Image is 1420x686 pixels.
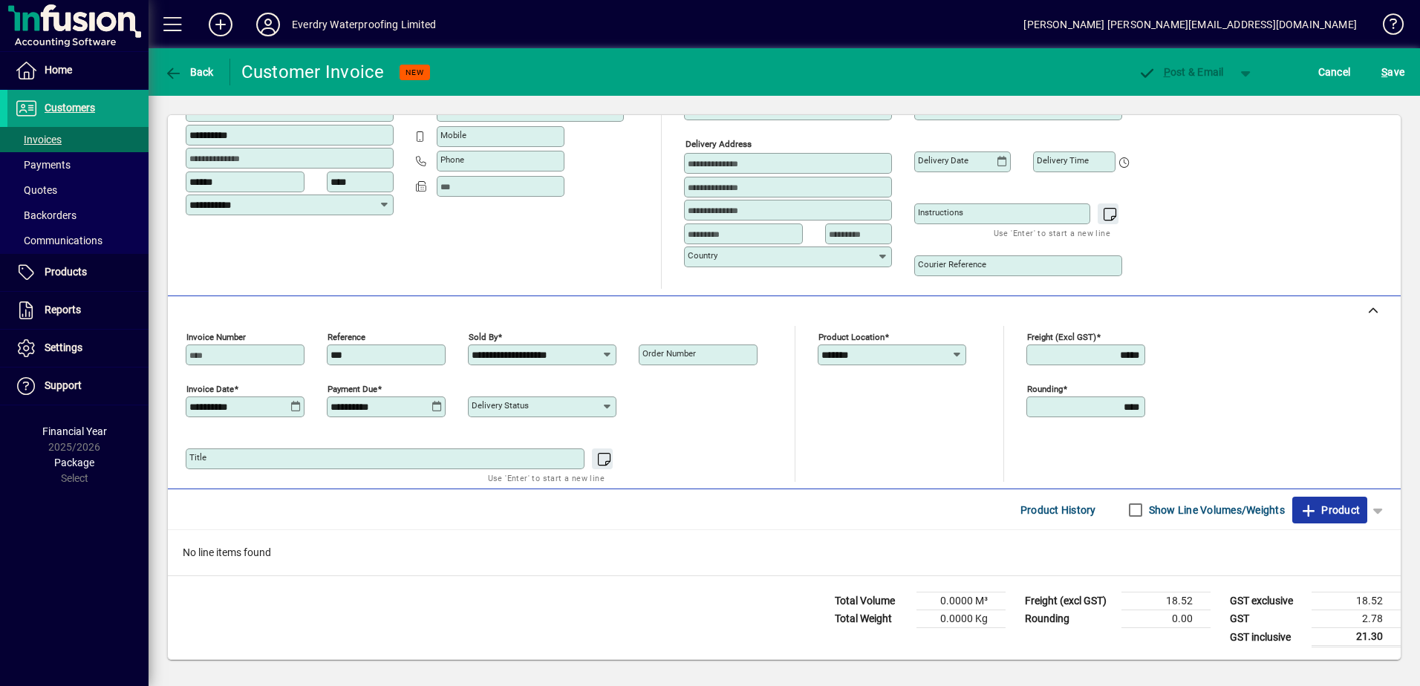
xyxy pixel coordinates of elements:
[1020,498,1096,522] span: Product History
[45,102,95,114] span: Customers
[45,64,72,76] span: Home
[15,134,62,146] span: Invoices
[186,332,246,342] mat-label: Invoice number
[1378,59,1408,85] button: Save
[164,66,214,78] span: Back
[1023,13,1357,36] div: [PERSON_NAME] [PERSON_NAME][EMAIL_ADDRESS][DOMAIN_NAME]
[7,52,149,89] a: Home
[7,367,149,405] a: Support
[42,425,107,437] span: Financial Year
[186,384,234,394] mat-label: Invoice date
[1164,66,1170,78] span: P
[1027,332,1096,342] mat-label: Freight (excl GST)
[7,127,149,152] a: Invoices
[1014,497,1102,523] button: Product History
[292,13,436,36] div: Everdry Waterproofing Limited
[469,332,498,342] mat-label: Sold by
[827,610,916,628] td: Total Weight
[189,452,206,463] mat-label: Title
[7,203,149,228] a: Backorders
[1381,60,1404,84] span: ave
[1312,592,1401,610] td: 18.52
[1121,610,1211,628] td: 0.00
[827,592,916,610] td: Total Volume
[15,235,102,246] span: Communications
[160,59,218,85] button: Back
[406,68,424,77] span: NEW
[1130,59,1231,85] button: Post & Email
[1300,498,1360,522] span: Product
[1017,592,1121,610] td: Freight (excl GST)
[45,342,82,353] span: Settings
[918,207,963,218] mat-label: Instructions
[54,457,94,468] span: Package
[197,11,244,38] button: Add
[1222,628,1312,647] td: GST inclusive
[7,152,149,177] a: Payments
[45,379,82,391] span: Support
[7,177,149,203] a: Quotes
[45,266,87,278] span: Products
[1017,610,1121,628] td: Rounding
[15,209,76,221] span: Backorders
[1146,503,1285,517] label: Show Line Volumes/Weights
[918,155,968,166] mat-label: Delivery date
[688,250,717,261] mat-label: Country
[1312,628,1401,647] td: 21.30
[1318,60,1351,84] span: Cancel
[642,348,696,359] mat-label: Order number
[7,292,149,329] a: Reports
[1222,610,1312,628] td: GST
[1292,497,1367,523] button: Product
[1312,610,1401,628] td: 2.78
[1315,59,1355,85] button: Cancel
[244,11,292,38] button: Profile
[1027,384,1063,394] mat-label: Rounding
[440,154,464,165] mat-label: Phone
[7,254,149,291] a: Products
[916,592,1006,610] td: 0.0000 M³
[1037,155,1089,166] mat-label: Delivery time
[1222,592,1312,610] td: GST exclusive
[818,332,885,342] mat-label: Product location
[1138,66,1224,78] span: ost & Email
[7,330,149,367] a: Settings
[7,228,149,253] a: Communications
[1381,66,1387,78] span: S
[168,530,1401,575] div: No line items found
[45,304,81,316] span: Reports
[916,610,1006,628] td: 0.0000 Kg
[918,259,986,269] mat-label: Courier Reference
[488,469,605,486] mat-hint: Use 'Enter' to start a new line
[440,130,466,140] mat-label: Mobile
[15,159,71,171] span: Payments
[15,184,57,196] span: Quotes
[149,59,230,85] app-page-header-button: Back
[1372,3,1401,51] a: Knowledge Base
[328,332,365,342] mat-label: Reference
[472,400,529,411] mat-label: Delivery status
[328,384,377,394] mat-label: Payment due
[1121,592,1211,610] td: 18.52
[241,60,385,84] div: Customer Invoice
[994,224,1110,241] mat-hint: Use 'Enter' to start a new line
